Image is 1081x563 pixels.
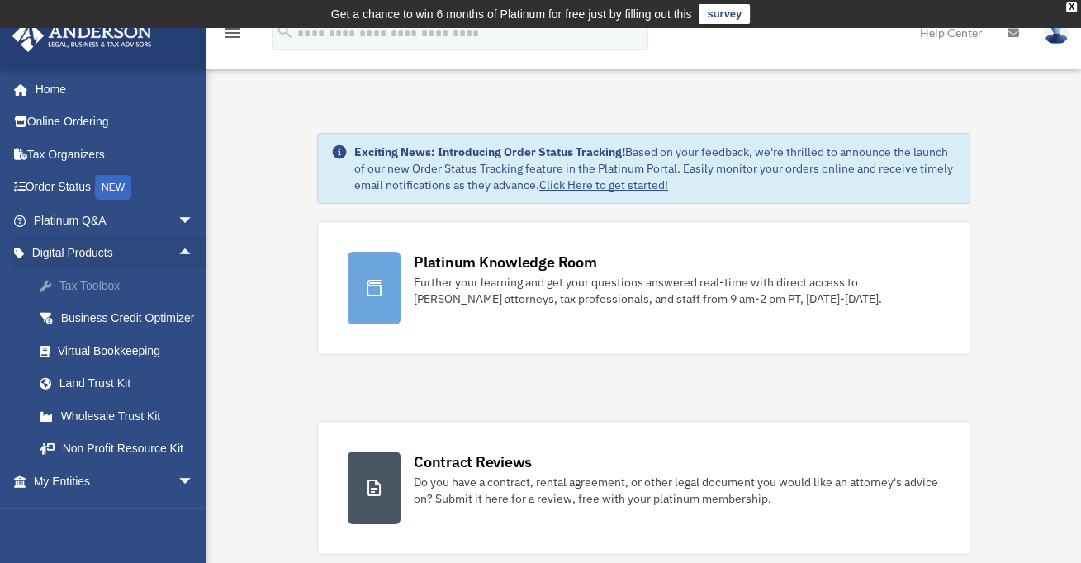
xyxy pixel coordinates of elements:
div: Based on your feedback, we're thrilled to announce the launch of our new Order Status Tracking fe... [354,144,956,193]
img: Anderson Advisors Platinum Portal [7,20,157,52]
div: Land Trust Kit [58,373,198,394]
a: My Entitiesarrow_drop_down [12,465,219,498]
a: Contract Reviews Do you have a contract, rental agreement, or other legal document you would like... [317,421,970,555]
a: Business Credit Optimizer [23,302,219,335]
a: Land Trust Kit [23,367,219,400]
a: Home [12,73,211,106]
div: Virtual Bookkeeping [58,341,198,362]
div: NEW [95,175,131,200]
span: arrow_drop_down [178,204,211,238]
div: close [1066,2,1077,12]
a: Virtual Bookkeeping [23,334,219,367]
div: Further your learning and get your questions answered real-time with direct access to [PERSON_NAM... [414,274,940,307]
div: Platinum Knowledge Room [414,252,597,272]
span: arrow_drop_up [178,237,211,271]
div: Get a chance to win 6 months of Platinum for free just by filling out this [331,4,692,24]
i: search [276,22,294,40]
a: Non Profit Resource Kit [23,433,219,466]
div: Contract Reviews [414,452,532,472]
div: Wholesale Trust Kit [58,406,198,427]
a: Tax Toolbox [23,269,219,302]
a: Click Here to get started! [539,177,668,192]
div: Do you have a contract, rental agreement, or other legal document you would like an attorney's ad... [414,474,940,507]
div: Non Profit Resource Kit [58,438,198,459]
a: Online Ordering [12,106,219,139]
a: My Anderson Teamarrow_drop_down [12,498,219,531]
a: Digital Productsarrow_drop_up [12,237,219,270]
a: Tax Organizers [12,138,219,171]
a: Platinum Knowledge Room Further your learning and get your questions answered real-time with dire... [317,221,970,355]
a: survey [699,4,750,24]
span: arrow_drop_down [178,465,211,499]
i: menu [223,23,243,43]
span: arrow_drop_down [178,498,211,532]
a: Platinum Q&Aarrow_drop_down [12,204,219,237]
a: Wholesale Trust Kit [23,400,219,433]
div: Tax Toolbox [58,276,198,296]
a: Order StatusNEW [12,171,219,205]
a: menu [223,29,243,43]
img: User Pic [1044,21,1069,45]
div: Business Credit Optimizer [58,308,198,329]
strong: Exciting News: Introducing Order Status Tracking! [354,144,625,159]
